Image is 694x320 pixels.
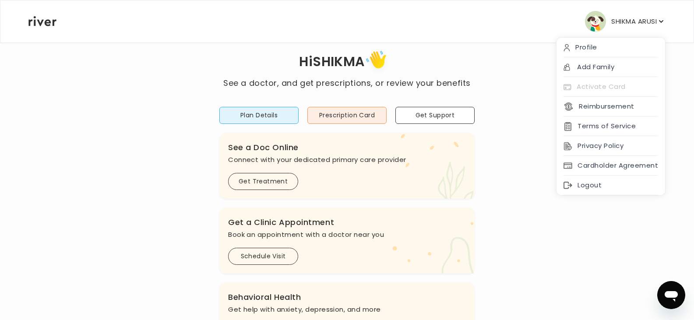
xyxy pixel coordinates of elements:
[557,38,665,57] div: Profile
[557,176,665,195] div: Logout
[395,107,475,124] button: Get Support
[611,15,657,28] p: SHIKMA ARUSI
[557,57,665,77] div: Add Family
[557,77,665,97] div: Activate Card
[219,107,299,124] button: Plan Details
[657,281,685,309] iframe: Button to launch messaging window
[557,116,665,136] div: Terms of Service
[557,136,665,156] div: Privacy Policy
[307,107,387,124] button: Prescription Card
[228,141,466,154] h3: See a Doc Online
[585,11,666,32] button: user avatarSHIKMA ARUSI
[228,216,466,229] h3: Get a Clinic Appointment
[564,100,634,113] button: Reimbursement
[228,303,466,316] p: Get help with anxiety, depression, and more
[557,156,665,176] div: Cardholder Agreement
[228,173,298,190] button: Get Treatment
[228,248,298,265] button: Schedule Visit
[228,229,466,241] p: Book an appointment with a doctor near you
[228,154,466,166] p: Connect with your dedicated primary care provider
[585,11,606,32] img: user avatar
[223,77,470,89] p: See a doctor, and get prescriptions, or review your benefits
[228,291,466,303] h3: Behavioral Health
[223,48,470,77] h1: Hi SHIKMA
